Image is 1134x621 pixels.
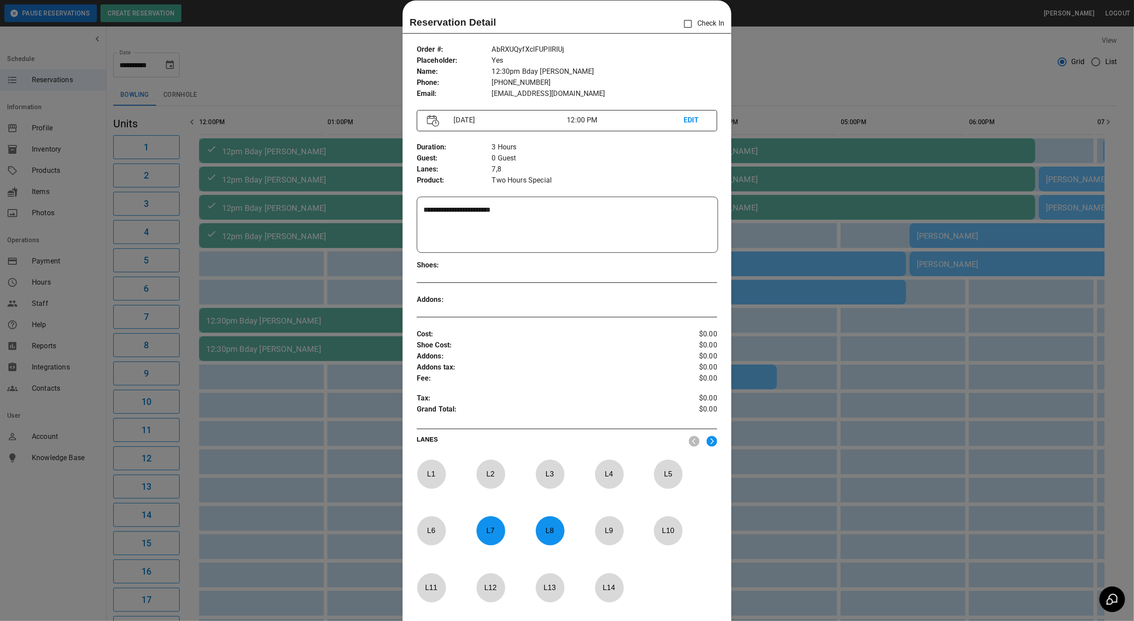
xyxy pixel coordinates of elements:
p: Grand Total : [417,404,667,417]
p: L 6 [417,520,446,541]
p: Cost : [417,329,667,340]
img: right.svg [707,436,717,447]
p: Product : [417,175,492,186]
p: Shoes : [417,260,492,271]
p: Duration : [417,142,492,153]
p: Two Hours Special [492,175,717,186]
p: L 12 [476,577,505,598]
p: 7,8 [492,164,717,175]
p: $0.00 [667,404,717,417]
p: Phone : [417,77,492,88]
p: L 7 [476,520,505,541]
p: L 4 [595,464,624,484]
p: Yes [492,55,717,66]
img: nav_left.svg [689,436,700,447]
p: Addons tax : [417,362,667,373]
p: 0 Guest [492,153,717,164]
p: $0.00 [667,329,717,340]
p: $0.00 [667,351,717,362]
p: Name : [417,66,492,77]
p: 12:00 PM [567,115,684,126]
p: LANES [417,435,682,447]
p: L 5 [653,464,683,484]
p: Order # : [417,44,492,55]
p: 3 Hours [492,142,717,153]
p: Placeholder : [417,55,492,66]
img: Vector [427,115,439,127]
p: L 8 [535,520,565,541]
p: L 13 [535,577,565,598]
p: Tax : [417,393,667,404]
p: Email : [417,88,492,99]
p: AbRXUQyfXclFUPlIRIUj [492,44,717,55]
p: $0.00 [667,393,717,404]
p: [EMAIL_ADDRESS][DOMAIN_NAME] [492,88,717,99]
p: Fee : [417,373,667,384]
p: [PHONE_NUMBER] [492,77,717,88]
p: Lanes : [417,164,492,175]
p: L 3 [535,464,565,484]
p: EDIT [684,115,707,126]
p: Addons : [417,294,492,305]
p: Shoe Cost : [417,340,667,351]
p: $0.00 [667,373,717,384]
p: L 11 [417,577,446,598]
p: 12:30pm Bday [PERSON_NAME] [492,66,717,77]
p: L 9 [595,520,624,541]
p: L 14 [595,577,624,598]
p: $0.00 [667,362,717,373]
p: Reservation Detail [410,15,496,30]
p: $0.00 [667,340,717,351]
p: L 2 [476,464,505,484]
p: L 10 [653,520,683,541]
p: Addons : [417,351,667,362]
p: [DATE] [450,115,567,126]
p: Guest : [417,153,492,164]
p: L 1 [417,464,446,484]
p: Check In [679,15,724,33]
